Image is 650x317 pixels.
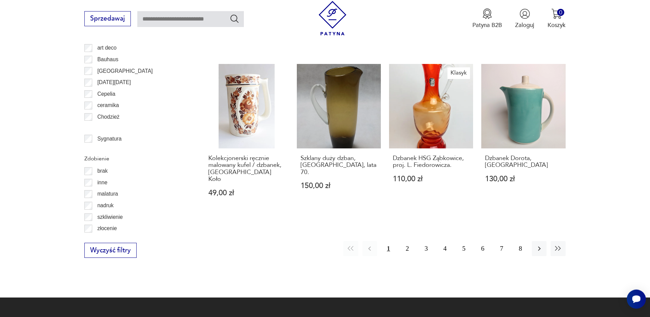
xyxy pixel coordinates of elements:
p: art deco [97,43,116,52]
p: nadruk [97,201,114,210]
img: Patyna - sklep z meblami i dekoracjami vintage [315,1,350,36]
div: 0 [557,9,564,16]
p: złocenie [97,224,117,233]
button: 4 [438,241,452,256]
p: brak [97,167,108,175]
button: Zaloguj [515,9,534,29]
p: 150,00 zł [301,182,377,189]
p: Cepelia [97,90,115,98]
a: Kolekcjonerski ręcznie malowany kufel / dzbanek, Włocławek KołoKolekcjonerski ręcznie malowany ku... [205,64,289,212]
iframe: Smartsupp widget button [627,290,646,309]
p: malatura [97,189,118,198]
p: ceramika [97,101,119,110]
h3: Dzbanek Dorota, [GEOGRAPHIC_DATA] [485,155,562,169]
button: 6 [475,241,490,256]
p: 110,00 zł [393,175,470,183]
p: [DATE][DATE] [97,78,131,87]
a: Dzbanek Dorota, MirostowiceDzbanek Dorota, [GEOGRAPHIC_DATA]130,00 zł [481,64,565,212]
button: 2 [400,241,415,256]
p: Patyna B2B [472,21,502,29]
img: Ikona koszyka [551,9,562,19]
p: Zdobienie [84,154,185,163]
p: 130,00 zł [485,175,562,183]
h3: Dzbanek HSG Ząbkowice, proj. L. Fiedorowicza. [393,155,470,169]
a: Ikona medaluPatyna B2B [472,9,502,29]
p: Ćmielów [97,124,118,133]
button: Sprzedawaj [84,11,130,26]
h3: Szklany duży dzban, [GEOGRAPHIC_DATA], lata 70. [301,155,377,176]
button: 5 [457,241,471,256]
img: Ikonka użytkownika [520,9,530,19]
p: szkliwienie [97,213,123,222]
p: Zaloguj [515,21,534,29]
button: 1 [381,241,396,256]
p: Chodzież [97,113,120,121]
button: Patyna B2B [472,9,502,29]
p: Sygnatura [97,134,122,143]
h3: Kolekcjonerski ręcznie malowany kufel / dzbanek, [GEOGRAPHIC_DATA] Koło [208,155,285,183]
button: 7 [494,241,509,256]
p: 49,00 zł [208,189,285,197]
button: Szukaj [230,14,239,24]
button: 0Koszyk [548,9,566,29]
p: inne [97,178,107,187]
img: Ikona medalu [482,9,493,19]
button: Wyczyść filtry [84,243,136,258]
a: KlasykDzbanek HSG Ząbkowice, proj. L. Fiedorowicza.Dzbanek HSG Ząbkowice, proj. L. Fiedorowicza.1... [389,64,473,212]
p: Koszyk [548,21,566,29]
p: Bauhaus [97,55,119,64]
button: 3 [419,241,433,256]
button: 8 [513,241,528,256]
p: [GEOGRAPHIC_DATA] [97,67,153,76]
a: Sprzedawaj [84,16,130,22]
a: Szklany duży dzban, Polska, lata 70.Szklany duży dzban, [GEOGRAPHIC_DATA], lata 70.150,00 zł [297,64,381,212]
